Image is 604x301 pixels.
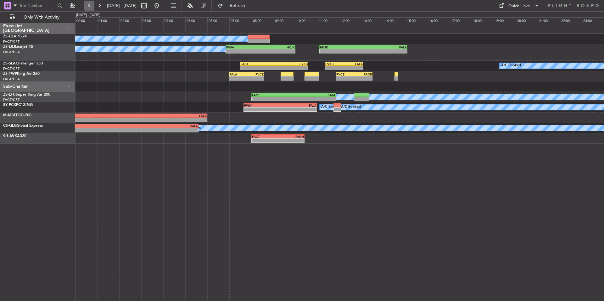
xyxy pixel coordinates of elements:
[3,62,16,65] span: ZS-SLA
[3,134,17,138] span: 9H-AVK
[3,93,16,97] span: ZS-LFU
[516,17,538,23] div: 20:00
[280,108,316,111] div: -
[274,17,296,23] div: 09:00
[16,15,66,20] span: Only With Activity
[341,103,361,112] div: A/C Booked
[321,103,341,112] div: A/C Booked
[252,17,274,23] div: 08:00
[207,17,229,23] div: 06:00
[363,45,407,49] div: FALA
[3,39,20,44] a: FACT/CPT
[260,45,295,49] div: HKJK
[75,17,97,23] div: 00:00
[3,124,43,128] a: CS-GLGGlobal Express
[274,66,308,70] div: -
[107,3,137,8] span: [DATE] - [DATE]
[344,62,363,66] div: FALA
[185,17,207,23] div: 05:00
[472,17,494,23] div: 18:00
[241,66,274,70] div: -
[7,12,68,22] button: Only With Activity
[278,135,304,138] div: FAKN
[340,17,362,23] div: 12:00
[318,17,340,23] div: 11:00
[3,98,20,102] a: FACT/CPT
[226,49,260,53] div: -
[450,17,472,23] div: 17:00
[244,108,280,111] div: -
[247,76,264,80] div: -
[229,17,251,23] div: 07:00
[325,66,344,70] div: -
[560,17,582,23] div: 22:00
[384,17,406,23] div: 14:00
[76,13,100,18] div: [DATE] - [DATE]
[501,61,521,70] div: A/C Booked
[496,1,542,11] button: Quick Links
[224,3,251,8] span: Refresh
[538,17,560,23] div: 21:00
[230,76,247,80] div: -
[582,17,604,23] div: 23:00
[336,72,354,76] div: FVCZ
[3,45,15,49] span: ZS-LRJ
[344,66,363,70] div: -
[3,35,16,38] span: ZS-DLA
[90,118,207,122] div: -
[3,114,31,117] a: M-MBFFBD-700
[278,139,304,142] div: -
[294,93,335,97] div: SATA
[244,103,280,107] div: FWKI
[320,45,363,49] div: HKJK
[215,1,253,11] button: Refresh
[336,76,354,80] div: -
[325,62,344,66] div: FVKB
[3,114,18,117] span: M-MBFF
[80,128,198,132] div: -
[354,72,372,76] div: FAOR
[3,72,40,76] a: ZS-TWPKing Air 260
[320,49,363,53] div: -
[3,72,17,76] span: ZS-TWP
[508,3,530,9] div: Quick Links
[428,17,450,23] div: 16:00
[3,66,20,71] a: FACT/CPT
[3,134,26,138] a: 9H-AVKA320
[19,1,55,10] input: Trip Number
[90,114,207,118] div: FALA
[3,45,33,49] a: ZS-LRJLearjet 45
[3,62,43,65] a: ZS-SLAChallenger 350
[3,93,50,97] a: ZS-LFUSuper King Air 200
[241,62,274,66] div: FACT
[406,17,428,23] div: 15:00
[163,17,185,23] div: 04:00
[252,97,294,101] div: -
[3,124,17,128] span: CS-GLG
[226,45,260,49] div: FVFA
[296,17,318,23] div: 10:00
[3,35,27,38] a: ZS-DLAPC-24
[3,103,33,107] a: 5Y-PCXPC12/NG
[230,72,247,76] div: FALA
[363,49,407,53] div: -
[494,17,516,23] div: 19:00
[274,62,308,66] div: FVKB
[252,135,278,138] div: FACT
[80,124,198,128] div: FALA
[119,17,141,23] div: 02:00
[280,103,316,107] div: FALA
[3,77,20,81] a: FALA/HLA
[97,17,119,23] div: 01:00
[354,76,372,80] div: -
[260,49,295,53] div: -
[294,97,335,101] div: -
[362,17,384,23] div: 13:00
[252,93,294,97] div: FACT
[3,103,16,107] span: 5Y-PCX
[3,50,20,54] a: FALA/HLA
[247,72,264,76] div: FVCZ
[252,139,278,142] div: -
[141,17,163,23] div: 03:00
